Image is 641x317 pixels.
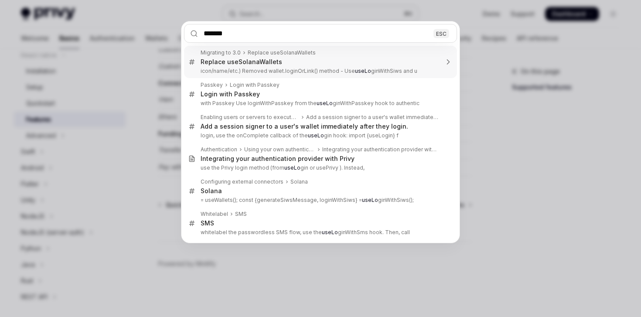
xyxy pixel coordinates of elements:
[230,82,280,89] div: Login with Passkey
[322,146,439,153] div: Integrating your authentication provider with Privy
[201,164,439,171] p: use the Privy login method (from gin or usePrivy ). Instead,
[201,58,282,66] div: Replace useSolanaWallets
[201,219,214,227] div: SMS
[201,197,439,204] p: = useWallets(); const {generateSiwsMessage, loginWithSiws} = ginWithSiws();
[201,49,241,56] div: Migrating to 3.0
[201,90,260,98] div: Login with Passkey
[290,178,308,185] div: Solana
[362,197,378,203] b: useLo
[201,114,299,121] div: Enabling users or servers to execute transactions
[284,164,300,171] b: useLo
[306,114,439,121] div: Add a session signer to a user's wallet immediately after they login.
[201,229,439,236] p: whitelabel the passwordless SMS flow, use the ginWithSms hook. Then, call
[201,82,223,89] div: Passkey
[235,211,247,218] div: SMS
[201,187,222,195] div: Solana
[308,132,324,139] b: useLo
[201,68,439,75] p: icon/name/etc.) Removed wallet.loginOrLink() method - Use ginWithSiws and u
[201,100,439,107] p: with Passkey Use loginWithPasskey from the ginWithPasskey hook to authentic
[355,68,371,74] b: useLo
[433,29,449,38] div: ESC
[201,211,228,218] div: Whitelabel
[201,146,237,153] div: Authentication
[201,123,408,130] div: Add a session signer to a user's wallet immediately after they login.
[322,229,338,235] b: useLo
[201,178,283,185] div: Configuring external connectors
[201,132,439,139] p: login, use the onComplete callback of the gin hook: import {useLogin} f
[244,146,315,153] div: Using your own authentication
[317,100,333,106] b: useLo
[201,155,355,163] div: Integrating your authentication provider with Privy
[248,49,316,56] div: Replace useSolanaWallets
